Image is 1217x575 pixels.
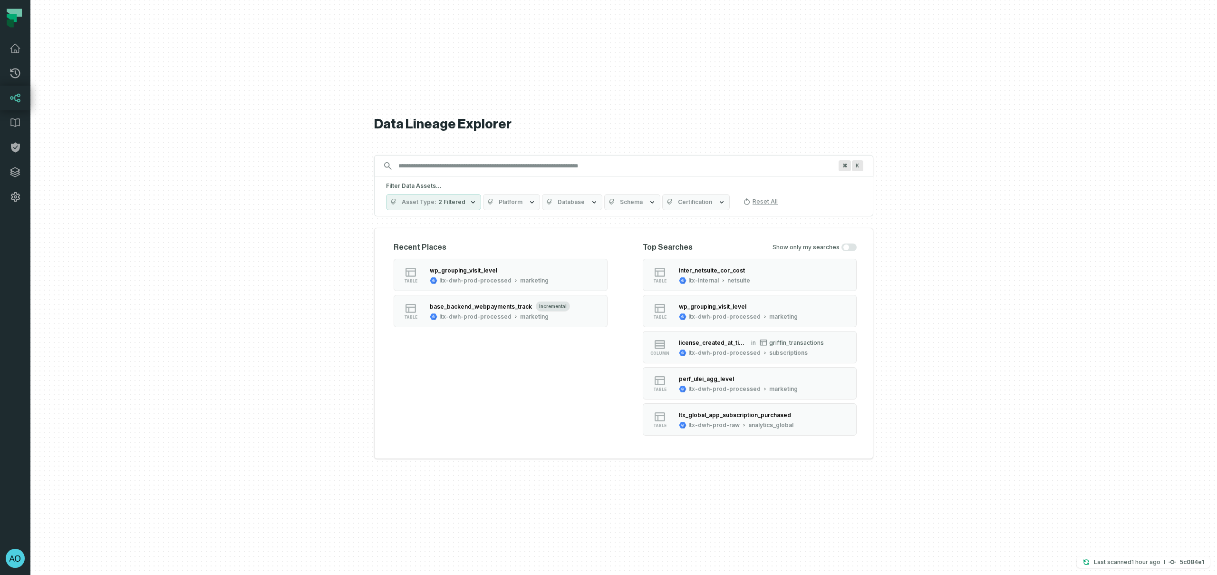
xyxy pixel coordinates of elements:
[1180,559,1204,565] h4: 5c084e1
[839,160,851,171] span: Press ⌘ + K to focus the search bar
[6,549,25,568] img: avatar of aovechinnikov
[1094,557,1160,567] p: Last scanned
[1077,556,1210,568] button: Last scanned[DATE] 9:26:37 AM5c084e1
[1131,558,1160,565] relative-time: Sep 2, 2025, 9:26 AM GMT+3
[374,116,873,133] h1: Data Lineage Explorer
[852,160,863,171] span: Press ⌘ + K to focus the search bar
